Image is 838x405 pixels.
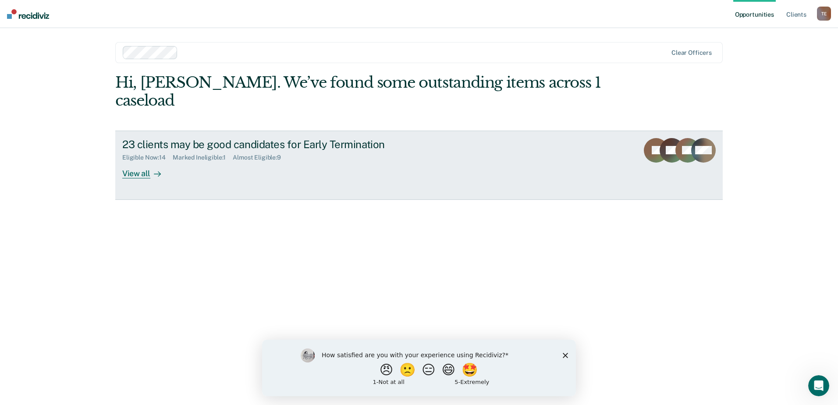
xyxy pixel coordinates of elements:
[115,131,723,200] a: 23 clients may be good candidates for Early TerminationEligible Now:14Marked Ineligible:1Almost E...
[115,74,601,110] div: Hi, [PERSON_NAME]. We’ve found some outstanding items across 1 caseload
[122,154,173,161] div: Eligible Now : 14
[808,375,829,396] iframe: Intercom live chat
[173,154,233,161] div: Marked Ineligible : 1
[817,7,831,21] button: TE
[122,161,171,178] div: View all
[122,138,430,151] div: 23 clients may be good candidates for Early Termination
[671,49,712,57] div: Clear officers
[817,7,831,21] div: T E
[233,154,288,161] div: Almost Eligible : 9
[7,9,49,19] img: Recidiviz
[262,340,576,396] iframe: Survey by Kim from Recidiviz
